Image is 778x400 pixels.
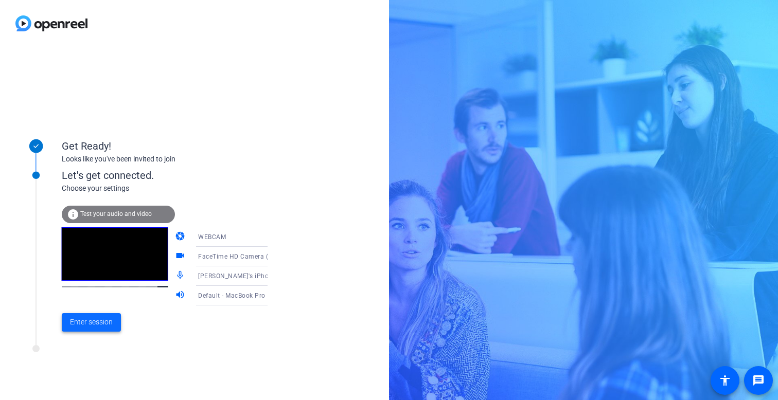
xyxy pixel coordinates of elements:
[70,317,113,328] span: Enter session
[62,138,268,154] div: Get Ready!
[62,183,289,194] div: Choose your settings
[719,374,731,387] mat-icon: accessibility
[80,210,152,217] span: Test your audio and video
[175,250,187,263] mat-icon: videocam
[175,289,187,302] mat-icon: volume_up
[62,168,289,183] div: Let's get connected.
[67,208,79,221] mat-icon: info
[175,231,187,243] mat-icon: camera
[198,271,313,280] span: [PERSON_NAME]'s iPhone Microphone
[752,374,765,387] mat-icon: message
[175,270,187,282] mat-icon: mic_none
[62,313,121,332] button: Enter session
[62,154,268,165] div: Looks like you've been invited to join
[198,291,322,299] span: Default - MacBook Pro Speakers (Built-in)
[198,233,226,241] span: WEBCAM
[198,252,304,260] span: FaceTime HD Camera (2C0E:82E3)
